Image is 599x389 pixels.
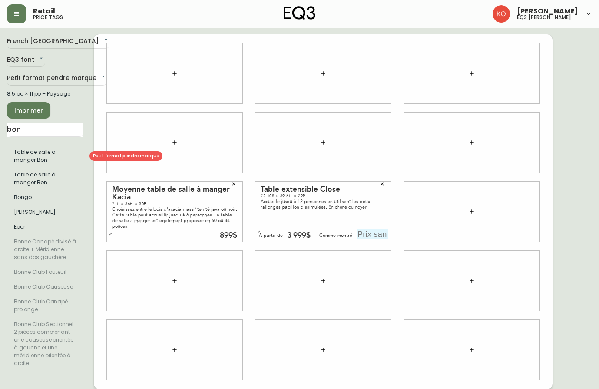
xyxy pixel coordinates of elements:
div: 71L × 36H × 30P [112,201,237,206]
div: French [GEOGRAPHIC_DATA] [7,34,109,49]
li: Grand format pendre marque [7,294,83,317]
span: Imprimer [14,105,43,116]
button: Imprimer [7,102,50,119]
input: Recherche [7,123,83,137]
div: À partir de [259,232,283,239]
span: Retail [33,8,55,15]
input: Prix sans le $ [357,229,388,239]
img: 9beb5e5239b23ed26e0d832b1b8f6f2a [493,5,510,23]
div: 8.5 po × 11 po – Paysage [7,90,83,98]
div: Moyenne table de salle à manger Kacia [112,186,237,201]
div: EQ3 font [7,53,45,67]
li: Grand format pendre marque [7,234,83,265]
div: Accueille jusqu'à 12 personnes en utilisant les deux rallonges papillon dissimulées. En chêne ou ... [261,199,386,210]
div: Petit format pendre marque [7,71,107,86]
h5: eq3 [PERSON_NAME] [517,15,571,20]
div: 72-108 × 39.5H × 29P [261,193,386,199]
span: [PERSON_NAME] [517,8,578,15]
div: 3 999$ [287,232,311,239]
h5: price tags [33,15,63,20]
div: 899$ [220,232,237,239]
li: Petit format pendre marque [7,219,83,234]
li: Table de salle à manger Bon [7,145,83,167]
li: Petit format pendre marque [7,190,83,205]
div: Choisissez entre le bois d'acacia massif teinté java ou noir. Cette table peut accueillir jusqu'à... [112,206,237,229]
div: Table extensible Close [261,186,386,193]
li: Petit format pendre marque [7,205,83,219]
img: logo [284,6,316,20]
li: Grand format pendre marque [7,279,83,294]
li: Grand format pendre marque [7,265,83,279]
div: Comme montré [319,232,352,239]
li: Petit format pendre marque [7,167,83,190]
li: Grand format pendre marque [7,317,83,371]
